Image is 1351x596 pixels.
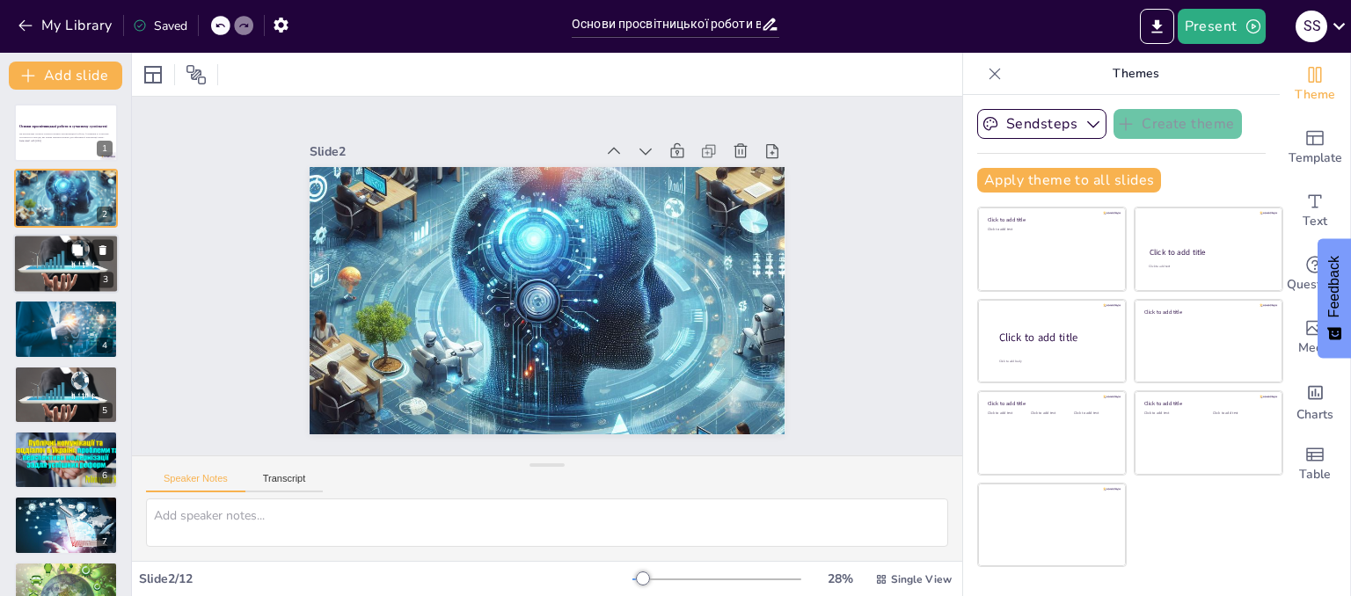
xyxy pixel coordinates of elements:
[97,141,113,156] div: 1
[146,473,245,492] button: Speaker Notes
[1318,238,1351,358] button: Feedback - Show survey
[97,338,113,353] div: 4
[1140,9,1174,44] button: Export to PowerPoint
[14,300,118,358] div: https://cdn.sendsteps.com/images/logo/sendsteps_logo_white.pnghttps://cdn.sendsteps.com/images/lo...
[1280,432,1350,496] div: Add a table
[186,64,207,85] span: Position
[1280,243,1350,306] div: Get real-time input from your audience
[19,125,107,129] strong: Основи просвітницької роботи в сучасному суспільстві
[1031,411,1070,416] div: Click to add text
[1150,247,1267,258] div: Click to add title
[564,258,819,416] div: Slide 2
[67,239,88,260] button: Duplicate Slide
[1298,338,1333,358] span: Media
[999,360,1110,364] div: Click to add body
[13,11,120,40] button: My Library
[1280,179,1350,243] div: Add text boxes
[1280,116,1350,179] div: Add ready made slides
[1144,411,1200,416] div: Click to add text
[14,366,118,424] div: https://cdn.sendsteps.com/images/logo/sendsteps_logo_white.pnghttps://cdn.sendsteps.com/images/lo...
[1144,400,1270,407] div: Click to add title
[1280,53,1350,116] div: Change the overall theme
[97,468,113,483] div: 6
[988,216,1114,223] div: Click to add title
[92,239,113,260] button: Delete Slide
[19,133,113,139] p: Ця презентація охоплює ключові аспекти просвітницької роботи, її значення в сучасному суспільстві...
[988,228,1114,232] div: Click to add text
[1296,11,1327,42] div: S S
[1114,109,1242,139] button: Create theme
[14,169,118,227] div: https://cdn.sendsteps.com/images/logo/sendsteps_logo_white.pnghttps://cdn.sendsteps.com/images/lo...
[1149,265,1266,269] div: Click to add text
[1280,306,1350,369] div: Add images, graphics, shapes or video
[97,207,113,222] div: 2
[1296,405,1333,425] span: Charts
[1295,85,1335,105] span: Theme
[98,272,113,287] div: 3
[19,139,113,142] p: Generated with [URL]
[572,11,761,37] input: Insert title
[891,572,952,586] span: Single View
[139,571,632,587] div: Slide 2 / 12
[14,431,118,489] div: https://cdn.sendsteps.com/images/logo/sendsteps_logo_white.pnghttps://cdn.sendsteps.com/images/lo...
[819,571,861,587] div: 28 %
[1074,411,1114,416] div: Click to add text
[14,104,118,162] div: https://cdn.sendsteps.com/images/logo/sendsteps_logo_white.pnghttps://cdn.sendsteps.com/images/lo...
[1009,53,1262,95] p: Themes
[13,234,119,294] div: https://cdn.sendsteps.com/images/logo/sendsteps_logo_white.pnghttps://cdn.sendsteps.com/images/lo...
[1303,212,1327,231] span: Text
[988,400,1114,407] div: Click to add title
[1296,9,1327,44] button: S S
[97,403,113,418] div: 5
[988,411,1027,416] div: Click to add text
[1178,9,1266,44] button: Present
[14,496,118,554] div: 7
[999,331,1112,345] div: Click to add title
[1213,411,1268,416] div: Click to add text
[139,61,167,89] div: Layout
[1280,369,1350,432] div: Add charts and graphs
[1299,465,1331,484] span: Table
[245,473,324,492] button: Transcript
[977,168,1161,193] button: Apply theme to all slides
[1287,275,1344,294] span: Questions
[9,62,122,90] button: Add slide
[1144,308,1270,315] div: Click to add title
[133,18,187,34] div: Saved
[977,109,1106,139] button: Sendsteps
[1326,256,1342,317] span: Feedback
[1289,149,1342,168] span: Template
[97,534,113,549] div: 7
